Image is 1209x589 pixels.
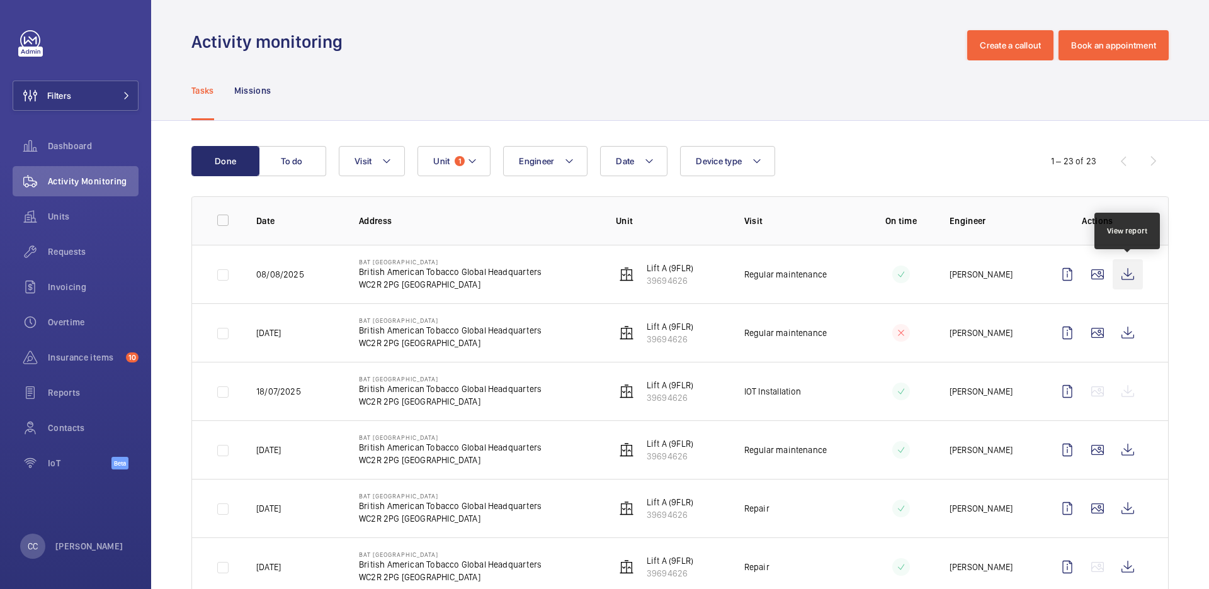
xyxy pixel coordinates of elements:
[256,268,304,281] p: 08/08/2025
[355,156,372,166] span: Visit
[950,561,1013,573] p: [PERSON_NAME]
[696,156,742,166] span: Device type
[359,492,542,500] p: BAT [GEOGRAPHIC_DATA]
[256,385,301,398] p: 18/07/2025
[744,268,827,281] p: Regular maintenance
[191,30,350,53] h1: Activity monitoring
[647,379,693,391] p: Lift A (9FLR)
[191,146,259,176] button: Done
[950,268,1013,281] p: [PERSON_NAME]
[359,258,542,266] p: BAT [GEOGRAPHIC_DATA]
[28,540,38,553] p: CC
[55,540,123,553] p: [PERSON_NAME]
[647,437,693,450] p: Lift A (9FLR)
[126,352,139,362] span: 10
[647,391,693,404] p: 39694626
[359,551,542,558] p: BAT [GEOGRAPHIC_DATA]
[339,146,405,176] button: Visit
[359,324,542,337] p: British American Tobacco Global Headquarters
[744,561,769,573] p: Repair
[234,84,271,97] p: Missions
[256,444,281,456] p: [DATE]
[619,325,634,340] img: elevator.svg
[191,84,214,97] p: Tasks
[744,502,769,515] p: Repair
[1059,30,1169,60] button: Book an appointment
[359,383,542,395] p: British American Tobacco Global Headquarters
[1051,155,1096,167] div: 1 – 23 of 23
[600,146,667,176] button: Date
[619,267,634,282] img: elevator.svg
[619,384,634,399] img: elevator.svg
[1052,215,1143,227] p: Actions
[48,245,139,258] span: Requests
[48,281,139,293] span: Invoicing
[455,156,465,166] span: 1
[13,81,139,111] button: Filters
[619,559,634,575] img: elevator.svg
[619,442,634,457] img: elevator.svg
[48,316,139,328] span: Overtime
[359,441,542,454] p: British American Tobacco Global Headquarters
[47,89,71,102] span: Filters
[359,571,542,583] p: WC2R 2PG [GEOGRAPHIC_DATA]
[647,274,693,287] p: 39694626
[647,333,693,345] p: 39694626
[647,320,693,333] p: Lift A (9FLR)
[359,434,542,441] p: BAT [GEOGRAPHIC_DATA]
[744,327,827,339] p: Regular maintenance
[48,422,139,434] span: Contacts
[433,156,450,166] span: Unit
[950,444,1013,456] p: [PERSON_NAME]
[647,450,693,463] p: 39694626
[48,210,139,223] span: Units
[359,215,596,227] p: Address
[359,278,542,291] p: WC2R 2PG [GEOGRAPHIC_DATA]
[359,395,542,408] p: WC2R 2PG [GEOGRAPHIC_DATA]
[519,156,554,166] span: Engineer
[258,146,326,176] button: To do
[48,140,139,152] span: Dashboard
[619,501,634,516] img: elevator.svg
[359,500,542,512] p: British American Tobacco Global Headquarters
[417,146,491,176] button: Unit1
[256,502,281,515] p: [DATE]
[873,215,929,227] p: On time
[256,561,281,573] p: [DATE]
[616,156,634,166] span: Date
[647,567,693,580] p: 39694626
[359,558,542,571] p: British American Tobacco Global Headquarters
[256,327,281,339] p: [DATE]
[950,385,1013,398] p: [PERSON_NAME]
[950,502,1013,515] p: [PERSON_NAME]
[950,327,1013,339] p: [PERSON_NAME]
[48,386,139,399] span: Reports
[744,385,802,398] p: IOT Installation
[359,266,542,278] p: British American Tobacco Global Headquarters
[48,175,139,188] span: Activity Monitoring
[744,444,827,456] p: Regular maintenance
[359,317,542,324] p: BAT [GEOGRAPHIC_DATA]
[967,30,1053,60] button: Create a callout
[647,508,693,521] p: 39694626
[48,351,121,364] span: Insurance items
[1107,225,1148,237] div: View report
[256,215,339,227] p: Date
[647,262,693,274] p: Lift A (9FLR)
[744,215,853,227] p: Visit
[647,554,693,567] p: Lift A (9FLR)
[950,215,1032,227] p: Engineer
[503,146,587,176] button: Engineer
[359,512,542,525] p: WC2R 2PG [GEOGRAPHIC_DATA]
[359,454,542,466] p: WC2R 2PG [GEOGRAPHIC_DATA]
[359,337,542,349] p: WC2R 2PG [GEOGRAPHIC_DATA]
[616,215,724,227] p: Unit
[680,146,775,176] button: Device type
[359,375,542,383] p: BAT [GEOGRAPHIC_DATA]
[48,457,111,469] span: IoT
[111,457,128,469] span: Beta
[647,496,693,508] p: Lift A (9FLR)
